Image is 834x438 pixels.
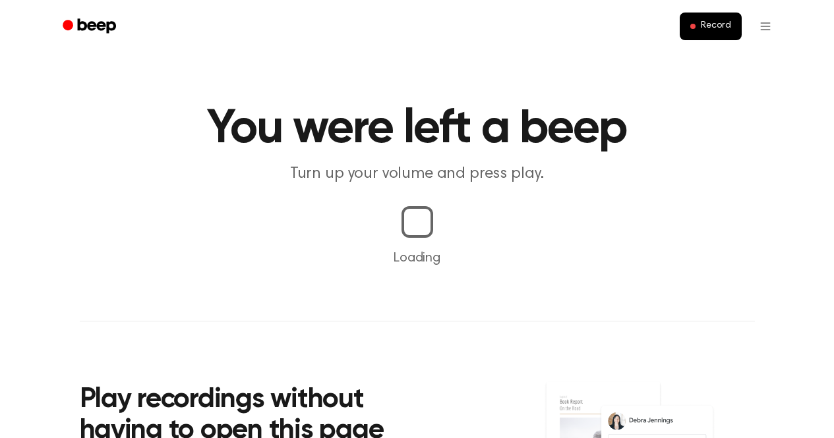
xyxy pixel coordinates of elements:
[164,163,670,185] p: Turn up your volume and press play.
[701,20,730,32] span: Record
[80,105,755,153] h1: You were left a beep
[16,248,818,268] p: Loading
[750,11,781,42] button: Open menu
[53,14,128,40] a: Beep
[680,13,741,40] button: Record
